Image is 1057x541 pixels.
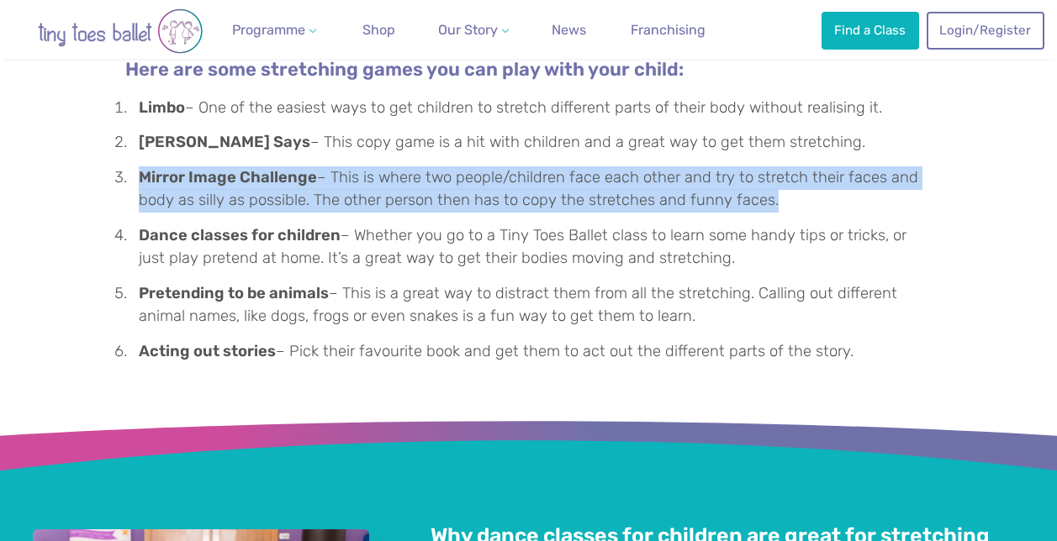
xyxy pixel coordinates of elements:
[631,22,706,38] span: Franchising
[139,98,185,117] strong: Limbo
[552,22,586,38] span: News
[19,8,221,54] img: tiny toes ballet
[139,133,310,151] strong: [PERSON_NAME] Says
[927,12,1044,49] a: Login/Register
[232,22,305,38] span: Programme
[356,13,402,47] a: Shop
[139,342,276,360] strong: Acting out stories
[139,284,329,302] strong: Pretending to be animals
[131,131,933,155] li: – This copy game is a hit with children and a great way to get them stretching.
[624,13,712,47] a: Franchising
[139,226,341,244] strong: Dance classes for children
[139,168,317,186] strong: Mirror Image Challenge
[822,12,919,49] a: Find a Class
[225,13,323,47] a: Programme
[362,22,395,38] span: Shop
[125,58,684,81] strong: Here are some stretching games you can play with your child:
[545,13,593,47] a: News
[431,13,515,47] a: Our Story
[131,166,933,213] li: – This is where two people/children face each other and try to stretch their faces and body as si...
[131,97,933,120] li: – One of the easiest ways to get children to stretch different parts of their body without realis...
[438,22,498,38] span: Our Story
[131,224,933,270] li: – Whether you go to a Tiny Toes Ballet class to learn some handy tips or tricks, or just play pre...
[131,282,933,328] li: – This is a great way to distract them from all the stretching. Calling out different animal name...
[131,340,933,364] li: – Pick their favourite book and get them to act out the different parts of the story.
